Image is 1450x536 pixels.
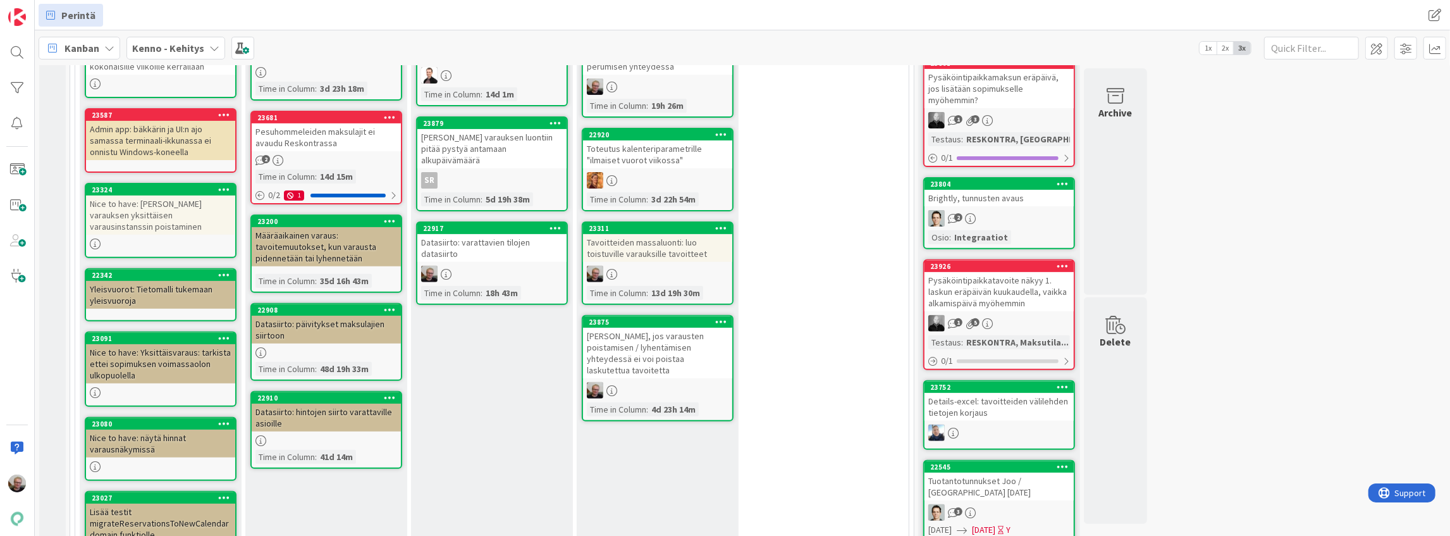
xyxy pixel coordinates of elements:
div: Time in Column [255,450,315,464]
span: : [646,192,648,206]
div: 23879[PERSON_NAME] varauksen luontiin pitää pystyä antamaan alkupäivämäärä [417,118,567,168]
img: JH [587,382,603,399]
div: 23926Pysäköintipaikkatavoite näkyy 1. laskun eräpäivän kuukaudella, vaikka alkamispäivä myöhemmin [925,261,1074,311]
div: Time in Column [587,99,646,113]
div: JH [417,266,567,282]
div: 14d 1m [482,87,517,101]
div: Integraatiot [951,230,1011,244]
img: Visit kanbanzone.com [8,8,26,26]
div: Datasiirto: varattavien tilojen datasiirto [417,234,567,262]
div: TL [583,172,732,189]
span: 0 / 2 [268,189,280,202]
div: Määräaikainen varaus: tavoitemuutokset, kun varausta pidennetään tai lyhennetään [252,227,401,266]
div: 23875[PERSON_NAME], jos varausten poistamisen / lyhentämisen yhteydessä ei voi poistaa laskutettu... [583,316,732,378]
span: : [481,87,482,101]
img: TT [928,504,945,521]
div: 19h 26m [648,99,687,113]
div: 23752 [930,383,1074,392]
div: 0/1 [925,150,1074,166]
img: TL [587,172,603,189]
img: JH [587,266,603,282]
div: 1 [284,190,304,201]
div: Yleisvuorot: Tietomalli tukemaan yleisvuoroja [86,281,235,309]
div: Delete [1100,334,1131,349]
span: 1 [954,318,962,327]
span: 3x [1234,42,1251,54]
span: 3 [954,508,962,516]
div: [PERSON_NAME] varauksen luontiin pitää pystyä antamaan alkupäivämäärä [417,129,567,168]
div: SR [417,172,567,189]
div: 4d 23h 14m [648,402,699,416]
div: RESKONTRA, [GEOGRAPHIC_DATA] [963,132,1109,146]
div: Time in Column [421,87,481,101]
div: Pysäköintipaikkamaksun eräpäivä, jos lisätään sopimukselle myöhemmin? [925,69,1074,108]
div: 23681 [252,112,401,123]
span: Support [27,2,58,17]
div: Archive [1099,105,1133,120]
img: avatar [8,510,26,528]
div: 23200 [252,216,401,227]
div: Datasiirto: hintojen siirto varattaville asioille [252,404,401,432]
div: 23587Admin app: bäkkärin ja UI:n ajo samassa terminaali-ikkunassa ei onnistu Windows-koneella [86,109,235,160]
div: 23752 [925,382,1074,393]
div: 23324 [86,184,235,196]
div: 23311Tavoitteiden massaluonti: luo toistuville varauksille tavoitteet [583,223,732,262]
div: 22910 [257,394,401,402]
span: : [315,362,317,376]
div: 22545Tuotantotunnukset Joo / [GEOGRAPHIC_DATA] [DATE] [925,461,1074,501]
div: TT [925,504,1074,521]
input: Quick Filter... [1264,37,1359,59]
span: : [315,274,317,288]
div: 23080Nice to have: näytä hinnat varausnäkymissä [86,418,235,458]
div: 22545 [930,463,1074,471]
div: 23804Brightly, tunnusten avaus [925,178,1074,206]
span: : [481,192,482,206]
div: 23027 [86,492,235,504]
div: VP [417,67,567,84]
div: Details-excel: tavoitteiden välilehden tietojen korjaus [925,393,1074,421]
span: : [646,286,648,300]
div: 3d 23h 18m [317,82,367,96]
div: Time in Column [587,402,646,416]
div: Pysäköintipaikkatavoite näkyy 1. laskun eräpäivän kuukaudella, vaikka alkamispäivä myöhemmin [925,272,1074,311]
div: Time in Column [587,192,646,206]
div: Time in Column [421,286,481,300]
span: : [315,170,317,184]
img: JH [421,266,438,282]
div: Time in Column [587,286,646,300]
span: : [646,99,648,113]
div: Nice to have: [PERSON_NAME] varauksen yksittäisen varausinstanssin poistaminen [86,196,235,235]
div: 23879 [417,118,567,129]
div: Osio [928,230,949,244]
div: MV [925,315,1074,332]
div: 0/21 [252,187,401,203]
div: 22920 [589,130,732,139]
span: Kanban [65,41,99,56]
div: Toteutus kalenteriparametrille "ilmaiset vuorot viikossa" [583,140,732,168]
b: Kenno - Kehitys [132,42,204,54]
div: RESKONTRA, Maksutila... [963,335,1072,349]
div: 23027 [92,494,235,502]
div: 22342 [86,270,235,281]
span: : [961,335,963,349]
span: 0 / 1 [941,354,953,368]
div: Datasiirto: päivitykset maksulajien siirtoon [252,316,401,344]
div: 22545 [925,461,1074,473]
div: 3d 22h 54m [648,192,699,206]
span: Perintä [61,8,95,23]
div: 23804 [925,178,1074,190]
div: Time in Column [255,274,315,288]
div: Nice to have: Yksittäisvaraus: tarkista ettei sopimuksen voimassaolon ulkopuolella [86,344,235,383]
div: 22910Datasiirto: hintojen siirto varattaville asioille [252,392,401,432]
img: VP [421,67,438,84]
div: 13d 19h 30m [648,286,703,300]
div: Tavoitteiden massaluonti: luo toistuville varauksille tavoitteet [583,234,732,262]
span: 2 [954,213,962,221]
div: Nice to have: näytä hinnat varausnäkymissä [86,430,235,458]
div: 0/1 [925,353,1074,369]
div: 23879 [423,119,567,128]
span: 0 / 1 [941,151,953,165]
div: Time in Column [255,362,315,376]
div: JH [583,266,732,282]
img: TT [928,210,945,227]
